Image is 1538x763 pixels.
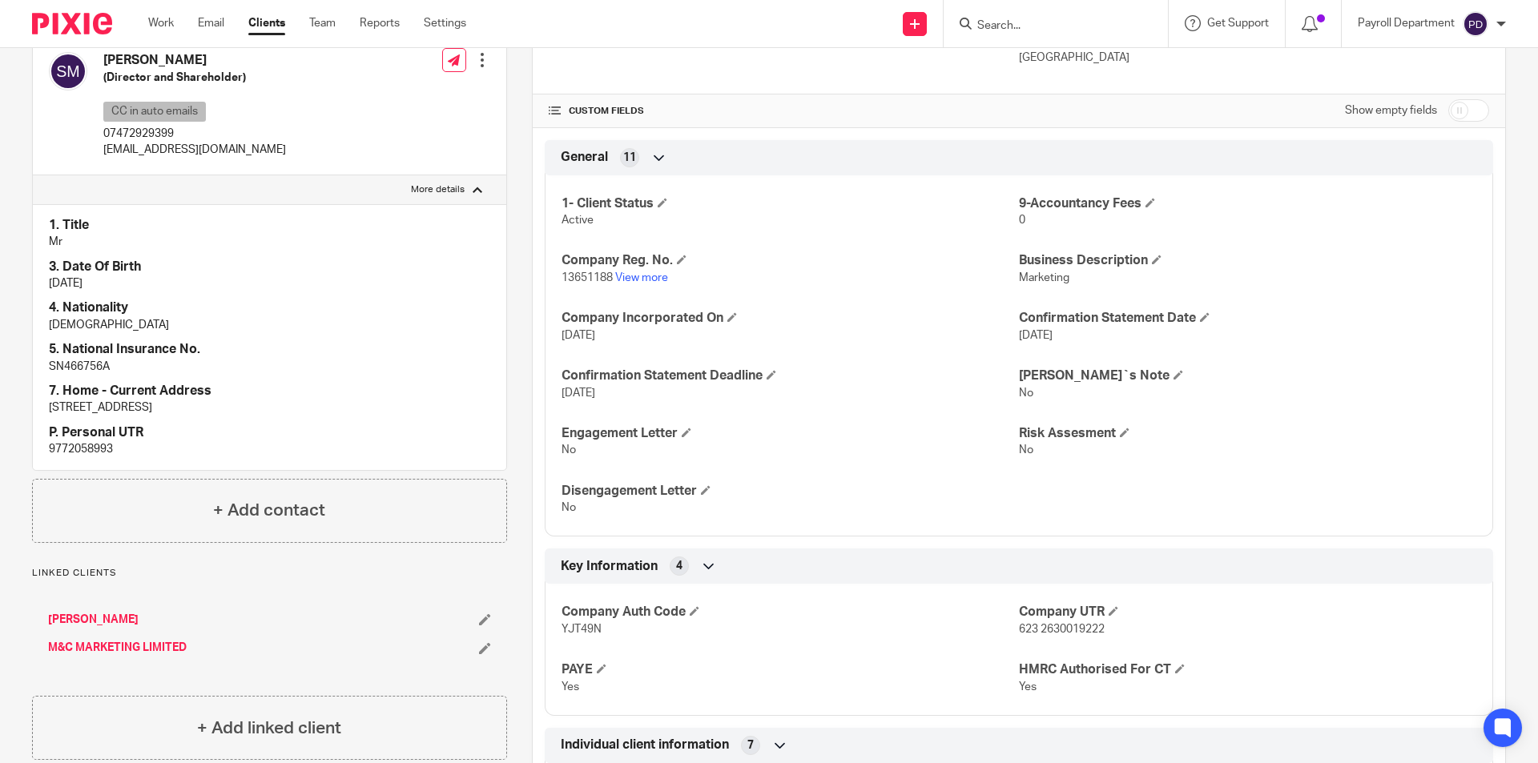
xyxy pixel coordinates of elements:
h4: Company Incorporated On [562,310,1019,327]
p: Payroll Department [1358,15,1455,31]
h4: 3. Date Of Birth [49,259,490,275]
h4: Confirmation Statement Deadline [562,367,1019,384]
p: SN466756A [49,359,490,375]
span: No [562,502,576,513]
h4: HMRC Authorised For CT [1019,661,1476,678]
p: [DATE] [49,275,490,291]
h4: Engagement Letter [562,425,1019,442]
h4: Business Description [1019,252,1476,269]
span: Individual client information [561,737,729,753]
h4: + Add contact [213,498,325,523]
h5: (Director and Shareholder) [103,70,286,86]
p: CC in auto emails [103,102,206,122]
h4: Company Auth Code [562,604,1019,620]
span: [DATE] [1019,330,1053,341]
label: Show empty fields [1345,102,1437,118]
h4: P. Personal UTR [49,424,490,441]
span: Yes [1019,681,1037,693]
h4: Disengagement Letter [562,483,1019,500]
h4: CUSTOM FIELDS [549,105,1019,118]
a: Reports [360,15,400,31]
h4: Confirmation Statement Date [1019,310,1476,327]
h4: 1- Client Status [562,195,1019,212]
p: [STREET_ADDRESS] [49,400,490,416]
p: [DEMOGRAPHIC_DATA] [49,317,490,333]
span: Key Information [561,558,658,575]
a: Clients [248,15,285,31]
h4: 1. Title [49,217,490,234]
span: [DATE] [562,330,595,341]
span: 0 [1019,215,1025,226]
h4: [PERSON_NAME] [103,52,286,69]
h4: PAYE [562,661,1019,678]
span: 4 [676,558,682,574]
a: Work [148,15,174,31]
a: M&C MARKETING LIMITED [48,640,187,656]
span: [DATE] [562,388,595,399]
span: 7 [747,737,754,753]
span: 13651188 [562,272,613,283]
span: General [561,149,608,166]
p: 9772058993 [49,441,490,457]
span: No [562,444,576,456]
span: YJT49N [562,624,602,635]
h4: + Add linked client [197,716,341,741]
a: Email [198,15,224,31]
span: 623 2630019222 [1019,624,1105,635]
span: No [1019,444,1033,456]
h4: Risk Assesment [1019,425,1476,442]
a: [PERSON_NAME] [48,612,139,628]
p: More details [411,183,465,196]
p: [EMAIL_ADDRESS][DOMAIN_NAME] [103,142,286,158]
a: Settings [424,15,466,31]
span: Active [562,215,594,226]
span: Yes [562,681,579,693]
p: Mr [49,234,490,250]
span: 11 [623,150,636,166]
img: svg%3E [1463,11,1488,37]
input: Search [976,19,1120,34]
h4: [PERSON_NAME]`s Note [1019,367,1476,384]
p: Linked clients [32,567,507,580]
img: svg%3E [49,52,87,90]
span: Marketing [1019,272,1069,283]
a: View more [615,272,668,283]
span: No [1019,388,1033,399]
img: Pixie [32,13,112,34]
h4: Company UTR [1019,604,1476,620]
p: [GEOGRAPHIC_DATA] [1019,50,1489,66]
h4: 5. National Insurance No. [49,341,490,358]
span: Get Support [1207,18,1269,29]
a: Team [309,15,336,31]
h4: 7. Home - Current Address [49,383,490,400]
p: 07472929399 [103,126,286,142]
h4: Company Reg. No. [562,252,1019,269]
h4: 9-Accountancy Fees [1019,195,1476,212]
h4: 4. Nationality [49,299,490,316]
